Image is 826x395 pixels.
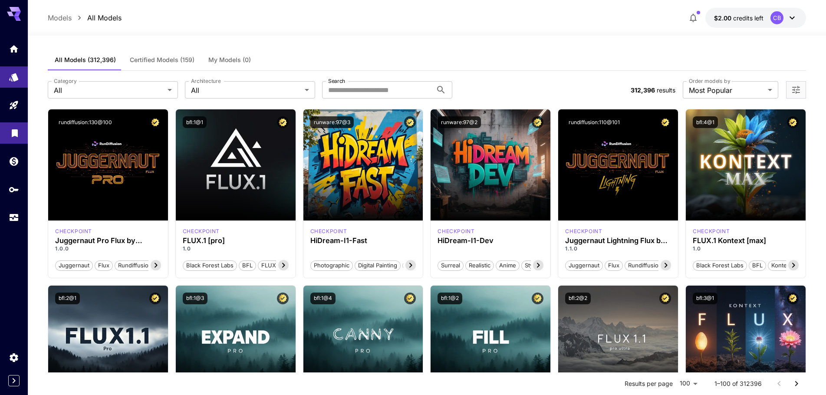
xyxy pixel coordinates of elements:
[55,245,161,253] p: 1.0.0
[355,261,400,270] span: Digital Painting
[496,260,520,271] button: Anime
[693,261,747,270] span: Black Forest Labs
[566,261,602,270] span: juggernaut
[522,261,549,270] span: Stylized
[95,261,112,270] span: flux
[565,237,671,245] h3: Juggernaut Lightning Flux by RunDiffusion
[310,227,347,235] p: checkpoint
[258,260,298,271] button: FLUX.1 [pro]
[54,85,164,95] span: All
[310,237,416,245] h3: HiDream-I1-Fast
[8,375,20,386] button: Expand sidebar
[239,261,256,270] span: BFL
[95,260,113,271] button: flux
[693,260,747,271] button: Black Forest Labs
[438,237,543,245] h3: HiDream-I1-Dev
[521,260,549,271] button: Stylized
[770,11,783,24] div: CB
[693,116,718,128] button: bfl:4@1
[565,293,591,304] button: bfl:2@2
[659,293,671,304] button: Certified Model – Vetted for best performance and includes a commercial license.
[310,293,336,304] button: bfl:1@4
[714,379,762,388] p: 1–100 of 312396
[55,116,115,128] button: rundiffusion:130@100
[149,116,161,128] button: Certified Model – Vetted for best performance and includes a commercial license.
[208,56,251,64] span: My Models (0)
[657,86,675,94] span: results
[183,260,237,271] button: Black Forest Labs
[768,261,795,270] span: Kontext
[714,13,763,23] div: $2.00
[55,227,92,235] div: FLUX.1 D
[404,116,416,128] button: Certified Model – Vetted for best performance and includes a commercial license.
[438,227,474,235] p: checkpoint
[55,293,80,304] button: bfl:2@1
[183,116,207,128] button: bfl:1@1
[9,41,19,52] div: Home
[311,261,352,270] span: Photographic
[496,261,519,270] span: Anime
[733,14,763,22] span: credits left
[183,293,207,304] button: bfl:1@3
[56,261,92,270] span: juggernaut
[689,85,764,95] span: Most Popular
[149,293,161,304] button: Certified Model – Vetted for best performance and includes a commercial license.
[130,56,194,64] span: Certified Models (159)
[438,261,463,270] span: Surreal
[183,237,289,245] h3: FLUX.1 [pro]
[532,293,543,304] button: Certified Model – Vetted for best performance and includes a commercial license.
[631,86,655,94] span: 312,396
[749,260,766,271] button: BFL
[54,77,77,85] label: Category
[310,116,354,128] button: runware:97@3
[55,227,92,235] p: checkpoint
[402,260,436,271] button: Cinematic
[749,261,766,270] span: BFL
[565,227,602,235] div: FLUX.1 D
[768,260,795,271] button: Kontext
[9,156,19,167] div: Wallet
[565,227,602,235] p: checkpoint
[689,77,730,85] label: Order models by
[183,261,237,270] span: Black Forest Labs
[9,212,19,223] div: Usage
[466,261,494,270] span: Realistic
[277,116,289,128] button: Certified Model – Vetted for best performance and includes a commercial license.
[310,227,347,235] div: HiDream Fast
[791,85,801,95] button: Open more filters
[438,260,464,271] button: Surreal
[183,245,289,253] p: 1.0
[48,13,122,23] nav: breadcrumb
[676,377,701,390] div: 100
[693,237,799,245] h3: FLUX.1 Kontext [max]
[605,260,623,271] button: flux
[328,77,345,85] label: Search
[55,260,93,271] button: juggernaut
[355,260,401,271] button: Digital Painting
[115,261,155,270] span: rundiffusion
[693,227,730,235] div: FLUX.1 Kontext [max]
[565,245,671,253] p: 1.1.0
[277,293,289,304] button: Certified Model – Vetted for best performance and includes a commercial license.
[48,13,72,23] a: Models
[625,379,673,388] p: Results per page
[438,293,462,304] button: bfl:1@2
[532,116,543,128] button: Certified Model – Vetted for best performance and includes a commercial license.
[258,261,298,270] span: FLUX.1 [pro]
[438,116,481,128] button: runware:97@2
[9,184,19,195] div: API Keys
[438,227,474,235] div: HiDream Dev
[693,245,799,253] p: 1.0
[705,8,806,28] button: $2.00CB
[55,237,161,245] div: Juggernaut Pro Flux by RunDiffusion
[625,260,665,271] button: rundiffusion
[87,13,122,23] a: All Models
[714,14,733,22] span: $2.00
[625,261,665,270] span: rundiffusion
[115,260,155,271] button: rundiffusion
